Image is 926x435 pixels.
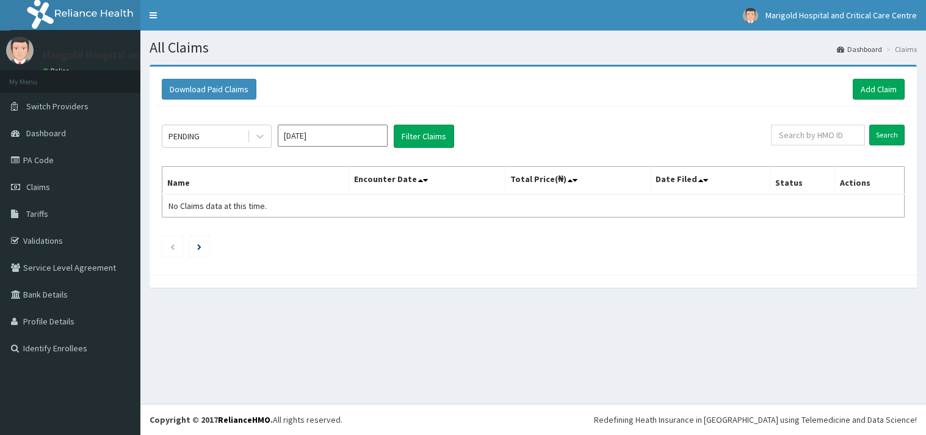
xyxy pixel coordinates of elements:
th: Actions [834,167,904,195]
span: Dashboard [26,128,66,139]
div: Redefining Heath Insurance in [GEOGRAPHIC_DATA] using Telemedicine and Data Science! [594,414,917,426]
th: Total Price(₦) [505,167,650,195]
a: Add Claim [853,79,905,100]
img: User Image [743,8,758,23]
span: Switch Providers [26,101,89,112]
a: Online [43,67,72,75]
strong: Copyright © 2017 . [150,414,273,425]
span: Tariffs [26,208,48,219]
button: Download Paid Claims [162,79,256,100]
h1: All Claims [150,40,917,56]
a: RelianceHMO [218,414,270,425]
span: Marigold Hospital and Critical Care Centre [765,10,917,21]
p: Marigold Hospital and Critical Care Centre [43,49,241,60]
th: Encounter Date [349,167,505,195]
th: Date Filed [650,167,770,195]
a: Next page [197,241,201,252]
input: Select Month and Year [278,125,388,147]
li: Claims [883,44,917,54]
input: Search by HMO ID [771,125,865,145]
th: Name [162,167,349,195]
input: Search [869,125,905,145]
span: No Claims data at this time. [168,200,267,211]
th: Status [770,167,834,195]
img: User Image [6,37,34,64]
a: Dashboard [837,44,882,54]
footer: All rights reserved. [140,404,926,435]
span: Claims [26,181,50,192]
div: PENDING [168,130,200,142]
a: Previous page [170,241,175,252]
button: Filter Claims [394,125,454,148]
